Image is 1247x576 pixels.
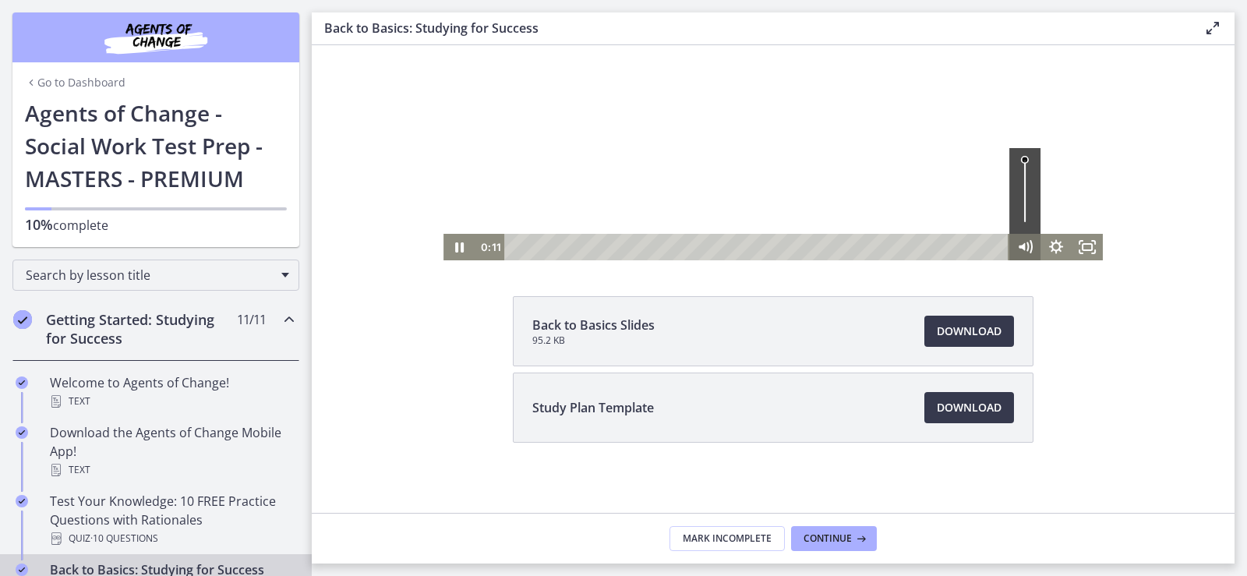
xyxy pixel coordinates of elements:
[669,526,785,551] button: Mark Incomplete
[237,310,266,329] span: 11 / 11
[90,529,158,548] span: · 10 Questions
[804,532,852,545] span: Continue
[683,532,772,545] span: Mark Incomplete
[50,461,293,479] div: Text
[50,529,293,548] div: Quiz
[324,19,1178,37] h3: Back to Basics: Studying for Success
[937,398,1001,417] span: Download
[25,215,53,234] span: 10%
[26,267,274,284] span: Search by lesson title
[791,526,877,551] button: Continue
[25,97,287,195] h1: Agents of Change - Social Work Test Prep - MASTERS - PREMIUM
[50,373,293,411] div: Welcome to Agents of Change!
[50,423,293,479] div: Download the Agents of Change Mobile App!
[50,392,293,411] div: Text
[532,398,654,417] span: Study Plan Template
[12,260,299,291] div: Search by lesson title
[25,215,287,235] p: complete
[16,426,28,439] i: Completed
[16,495,28,507] i: Completed
[46,310,236,348] h2: Getting Started: Studying for Success
[924,316,1014,347] a: Download
[25,75,125,90] a: Go to Dashboard
[16,376,28,389] i: Completed
[62,19,249,56] img: Agents of Change
[50,492,293,548] div: Test Your Knowledge: 10 FREE Practice Questions with Rationales
[924,392,1014,423] a: Download
[13,310,32,329] i: Completed
[16,564,28,576] i: Completed
[937,322,1001,341] span: Download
